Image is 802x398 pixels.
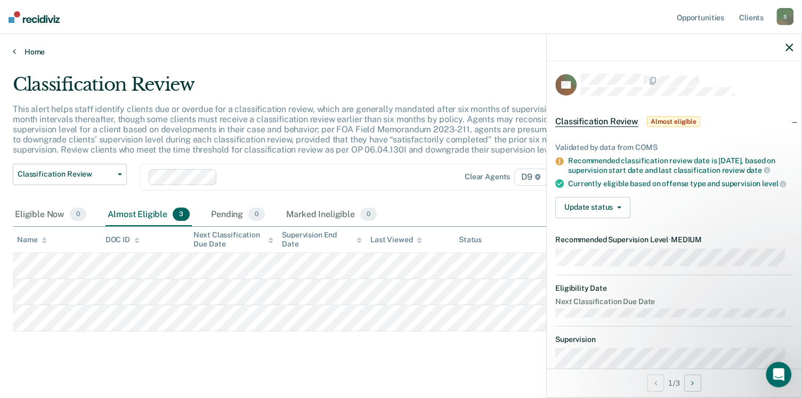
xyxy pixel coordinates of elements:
div: Next Classification Due Date [193,230,273,249]
div: S [776,8,793,25]
div: Validated by data from COMS [555,143,793,152]
span: D9 [514,169,548,186]
span: Almost eligible [647,116,700,127]
p: This alert helps staff identify clients due or overdue for a classification review, which are gen... [13,104,608,155]
div: Eligible Now [13,203,88,227]
dt: Supervision [555,335,793,344]
span: 0 [70,208,86,221]
div: DOC ID [106,235,140,244]
div: Almost Eligible [106,203,192,227]
button: Previous Opportunity [647,375,664,392]
span: 0 [248,208,265,221]
span: Classification Review [555,116,638,127]
span: Classification Review [18,170,114,179]
div: Last Viewed [370,235,422,244]
dt: Eligibility Date [555,284,793,293]
img: Recidiviz [9,11,60,23]
dt: Recommended Supervision Level MEDIUM [555,235,793,244]
span: • [668,235,671,244]
span: level [762,179,786,188]
div: Currently eligible based on offense type and supervision [568,179,793,188]
button: Update status [555,197,630,218]
dt: Next Classification Due Date [555,297,793,306]
span: 3 [173,208,190,221]
div: Pending [209,203,267,227]
span: 0 [360,208,377,221]
button: Next Opportunity [684,375,701,392]
div: 1 / 3 [547,369,801,397]
div: Classification Review [13,74,614,104]
a: Home [13,47,789,57]
div: Recommended classification review date is [DATE], based on supervision start date and last classi... [568,156,793,174]
div: Supervision End Date [282,230,362,249]
div: Clear agents [465,172,510,181]
div: Status [459,235,482,244]
div: Name [17,235,47,244]
div: Classification ReviewAlmost eligible [547,105,801,139]
iframe: Intercom live chat [766,362,791,387]
div: Marked Ineligible [284,203,379,227]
